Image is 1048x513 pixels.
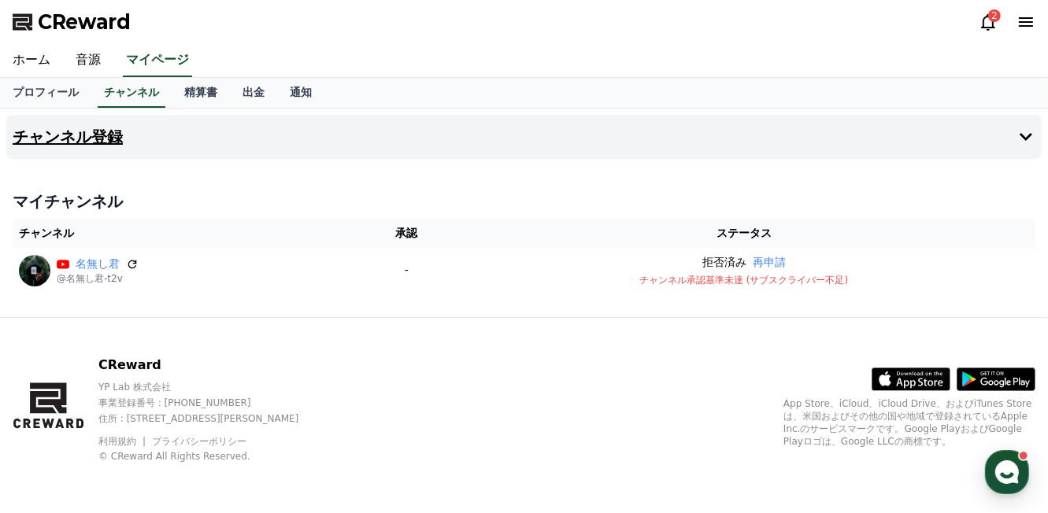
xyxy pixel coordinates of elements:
th: ステータス [452,219,1035,248]
a: 精算書 [172,78,230,108]
p: © CReward All Rights Reserved. [98,450,326,463]
p: YP Lab 株式会社 [98,381,326,393]
a: Settings [203,382,302,422]
th: 承認 [361,219,452,248]
button: チャンネル登録 [6,115,1042,159]
a: チャンネル [98,78,165,108]
h4: マイチャンネル [13,190,1035,212]
p: App Store、iCloud、iCloud Drive、およびiTunes Storeは、米国およびその他の国や地域で登録されているApple Inc.のサービスマークです。Google P... [783,397,1035,448]
a: Home [5,382,104,422]
p: チャンネル承認基準未達 (サブスクライバー不足) [458,274,1029,286]
p: 住所 : [STREET_ADDRESS][PERSON_NAME] [98,412,326,425]
span: Home [40,406,68,419]
span: Settings [233,406,272,419]
p: CReward [98,356,326,375]
p: 事業登録番号 : [PHONE_NUMBER] [98,397,326,409]
a: CReward [13,9,131,35]
a: プライバシーポリシー [152,436,246,447]
div: 2 [988,9,1001,22]
th: チャンネル [13,219,361,248]
a: 名無し君 [76,256,120,272]
a: マイページ [123,44,192,77]
span: Messages [131,407,177,419]
a: 利用規約 [98,436,148,447]
a: 出金 [230,78,277,108]
h4: チャンネル登録 [13,128,123,146]
span: CReward [38,9,131,35]
a: 音源 [63,44,113,77]
p: - [367,262,446,279]
p: @名無し君-t2v [57,272,139,285]
button: 再申請 [753,254,786,271]
a: 2 [979,13,998,31]
a: 通知 [277,78,324,108]
img: 名無し君 [19,255,50,286]
a: Messages [104,382,203,422]
p: 拒否済み [702,254,746,271]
